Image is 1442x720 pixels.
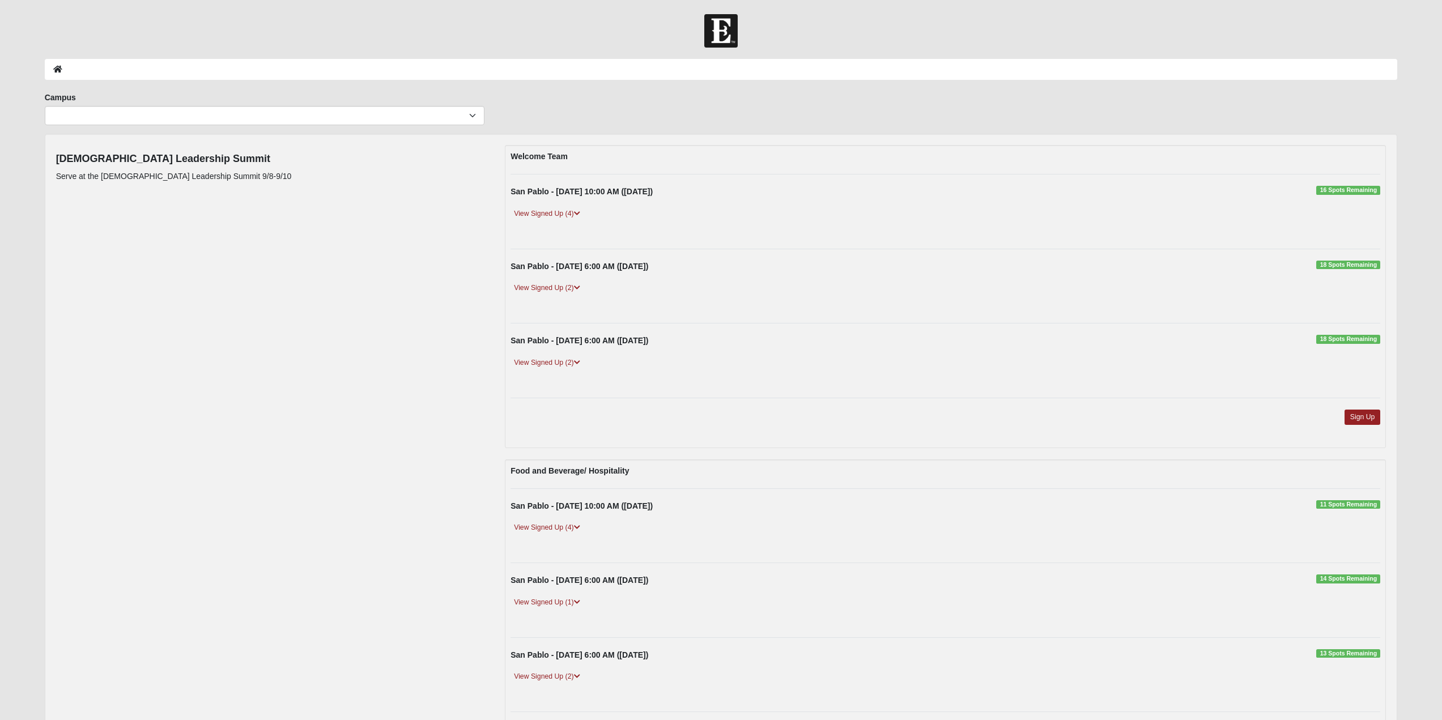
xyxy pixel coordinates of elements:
[511,187,653,196] strong: San Pablo - [DATE] 10:00 AM ([DATE])
[704,14,738,48] img: Church of Eleven22 Logo
[511,336,648,345] strong: San Pablo - [DATE] 6:00 AM ([DATE])
[511,262,648,271] strong: San Pablo - [DATE] 6:00 AM ([DATE])
[511,576,648,585] strong: San Pablo - [DATE] 6:00 AM ([DATE])
[511,152,568,161] strong: Welcome Team
[511,597,583,608] a: View Signed Up (1)
[1316,261,1380,270] span: 18 Spots Remaining
[1316,335,1380,344] span: 18 Spots Remaining
[1316,186,1380,195] span: 16 Spots Remaining
[511,208,583,220] a: View Signed Up (4)
[511,522,583,534] a: View Signed Up (4)
[1316,574,1380,583] span: 14 Spots Remaining
[511,650,648,659] strong: San Pablo - [DATE] 6:00 AM ([DATE])
[45,92,76,103] label: Campus
[511,466,629,475] strong: Food and Beverage/ Hospitality
[511,501,653,510] strong: San Pablo - [DATE] 10:00 AM ([DATE])
[511,671,583,683] a: View Signed Up (2)
[511,282,583,294] a: View Signed Up (2)
[56,153,292,165] h4: [DEMOGRAPHIC_DATA] Leadership Summit
[1345,410,1381,425] a: Sign Up
[56,171,292,182] p: Serve at the [DEMOGRAPHIC_DATA] Leadership Summit 9/8-9/10
[511,357,583,369] a: View Signed Up (2)
[1316,649,1380,658] span: 13 Spots Remaining
[1316,500,1380,509] span: 11 Spots Remaining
